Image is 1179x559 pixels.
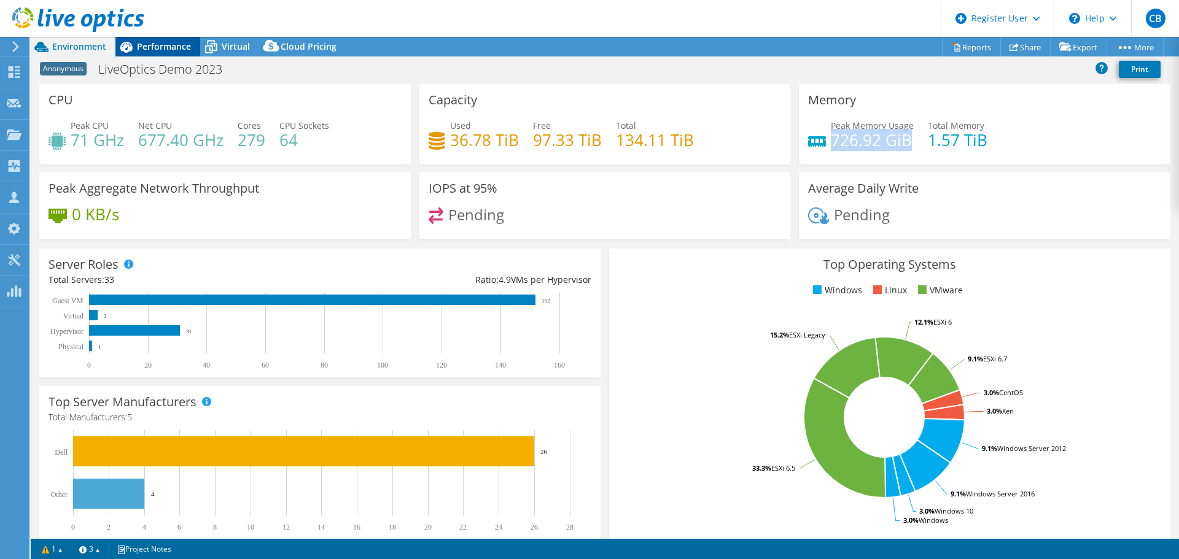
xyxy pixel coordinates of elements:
[138,120,172,131] span: Net CPU
[71,120,109,131] span: Peak CPU
[984,388,999,397] tspan: 3.0%
[51,490,68,499] text: Other
[320,273,591,287] div: Ratio: VMs per Hypervisor
[919,515,948,525] tspan: Windows
[144,361,152,369] text: 20
[353,523,360,531] text: 16
[377,361,388,369] text: 100
[63,312,84,320] text: Virtual
[903,515,919,525] tspan: 3.0%
[450,133,519,147] h4: 36.78 TiB
[138,133,224,147] h4: 677.40 GHz
[808,93,856,107] h3: Memory
[834,204,890,225] span: Pending
[495,361,506,369] text: 140
[429,182,497,195] h3: IOPS at 95%
[1107,37,1164,56] a: More
[321,361,328,369] text: 80
[933,317,952,326] tspan: ESXi 6
[262,361,269,369] text: 60
[870,283,907,297] li: Linux
[186,328,192,334] text: 31
[49,258,119,271] h3: Server Roles
[1069,13,1080,24] svg: \n
[982,444,997,453] tspan: 9.1%
[808,182,919,195] h3: Average Daily Write
[935,506,973,515] tspan: Windows 10
[40,62,87,75] span: Anonymous
[448,204,504,225] span: Pending
[142,523,146,531] text: 4
[104,274,114,285] span: 33
[951,489,966,498] tspan: 9.1%
[616,120,636,131] span: Total
[928,133,987,147] h4: 1.57 TiB
[752,463,771,472] tspan: 33.3%
[1146,9,1165,28] span: CB
[770,330,789,339] tspan: 15.2%
[52,296,83,305] text: Guest VM
[33,541,71,557] a: 1
[919,506,935,515] tspan: 3.0%
[542,298,550,304] text: 152
[1002,406,1014,415] tspan: Xen
[915,283,963,297] li: VMware
[424,523,432,531] text: 20
[93,63,241,76] h1: LiveOptics Demo 2023
[49,182,259,195] h3: Peak Aggregate Network Throughput
[533,120,551,131] span: Free
[58,342,84,351] text: Physical
[108,541,180,557] a: Project Notes
[831,120,914,131] span: Peak Memory Usage
[436,361,447,369] text: 120
[1000,37,1051,56] a: Share
[281,40,337,52] span: Cloud Pricing
[618,258,1161,271] h3: Top Operating Systems
[137,40,191,52] span: Performance
[203,361,210,369] text: 40
[983,354,1007,363] tspan: ESXi 6.7
[616,133,694,147] h4: 134.11 TiB
[222,40,250,52] span: Virtual
[810,283,862,297] li: Windows
[98,344,101,350] text: 1
[429,93,477,107] h3: Capacity
[914,317,933,326] tspan: 12.1%
[50,327,84,336] text: Hypervisor
[831,133,914,147] h4: 726.92 GiB
[52,40,106,52] span: Environment
[531,523,538,531] text: 26
[771,463,795,472] tspan: ESXi 6.5
[71,133,124,147] h4: 71 GHz
[450,120,471,131] span: Used
[1050,37,1107,56] a: Export
[279,133,329,147] h4: 64
[87,361,91,369] text: 0
[71,523,75,531] text: 0
[127,411,132,423] span: 5
[987,406,1002,415] tspan: 3.0%
[966,489,1035,498] tspan: Windows Server 2016
[151,490,155,498] text: 4
[789,330,825,339] tspan: ESXi Legacy
[55,448,68,457] text: Dell
[49,411,591,424] h4: Total Manufacturers:
[968,354,983,363] tspan: 9.1%
[459,523,467,531] text: 22
[999,388,1023,397] tspan: CentOS
[554,361,565,369] text: 160
[942,37,1001,56] a: Reports
[177,523,181,531] text: 6
[533,133,602,147] h4: 97.33 TiB
[499,274,511,285] span: 4.9
[49,395,196,409] h3: Top Server Manufacturers
[107,523,111,531] text: 2
[104,313,107,319] text: 3
[213,523,217,531] text: 8
[72,207,119,221] h4: 0 KB/s
[389,523,396,531] text: 18
[317,523,325,531] text: 14
[540,448,548,455] text: 26
[495,523,502,531] text: 24
[282,523,290,531] text: 12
